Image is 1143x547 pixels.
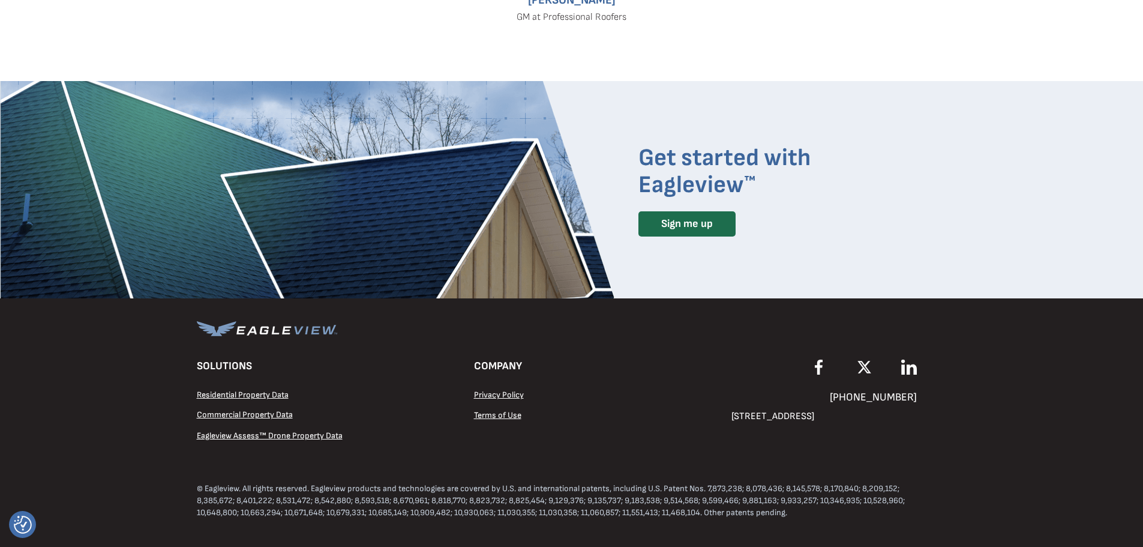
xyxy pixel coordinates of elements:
[638,144,811,199] span: Get started with Eagleview
[197,431,343,441] span: Eagleview Assess™ Drone Property Data
[517,12,626,23] span: GM at Professional Roofers
[474,360,522,372] span: COMPANY
[744,173,755,190] sup: ™
[197,360,252,372] span: SOLUTIONS
[14,516,32,534] img: Revisit consent button
[14,516,32,534] button: Consent Preferences
[474,390,524,400] span: Privacy Policy
[474,410,521,420] a: Terms of Use
[197,390,289,399] a: Residential Property Data
[901,360,917,375] img: EagleView LinkedIn
[474,390,524,399] a: Privacy Policy
[197,390,289,400] span: Residential Property Data
[197,431,343,440] a: Eagleview Assess™ Drone Property Data
[661,217,713,230] strong: Sign me up
[815,360,823,375] img: EagleView Facebook
[830,391,917,403] span: [PHONE_NUMBER]
[638,211,736,237] a: Sign me up
[197,409,293,419] a: Commercial Property Data
[731,411,814,422] span: [STREET_ADDRESS]
[855,360,874,375] img: EagleView X Twitter
[197,409,293,420] span: Commercial Property Data
[197,483,905,518] b: © Eagleview. All rights reserved. Eagleview products and technologies are covered by U.S. and int...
